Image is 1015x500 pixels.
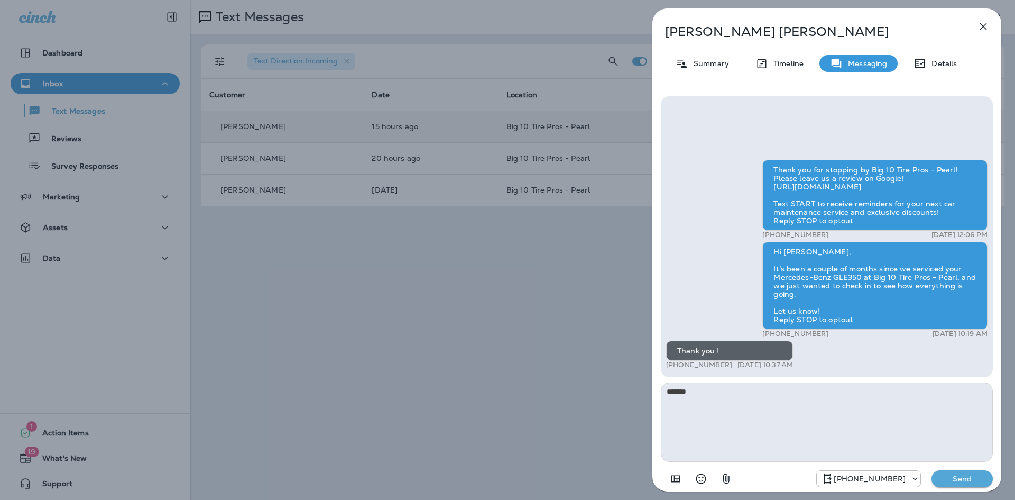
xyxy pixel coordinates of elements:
p: Messaging [843,59,887,68]
p: [PHONE_NUMBER] [666,361,732,369]
div: Thank you ! [666,341,793,361]
button: Send [931,470,993,487]
p: Summary [688,59,729,68]
p: [PHONE_NUMBER] [762,231,828,239]
p: [DATE] 10:19 AM [933,330,988,338]
p: [DATE] 10:37 AM [737,361,793,369]
p: Details [926,59,957,68]
button: Add in a premade template [665,468,686,489]
div: Thank you for stopping by Big 10 Tire Pros - Pearl! Please leave us a review on Google! [URL][DOM... [762,160,988,231]
p: [DATE] 12:06 PM [931,231,988,239]
button: Select an emoji [690,468,712,489]
p: [PHONE_NUMBER] [834,475,906,483]
div: +1 (601) 647-4599 [817,472,920,485]
p: [PERSON_NAME] [PERSON_NAME] [665,24,954,39]
p: Timeline [768,59,804,68]
p: [PHONE_NUMBER] [762,330,828,338]
div: Hi [PERSON_NAME], It’s been a couple of months since we serviced your Mercedes-Benz GLE350 at Big... [762,242,988,330]
p: Send [940,474,984,484]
